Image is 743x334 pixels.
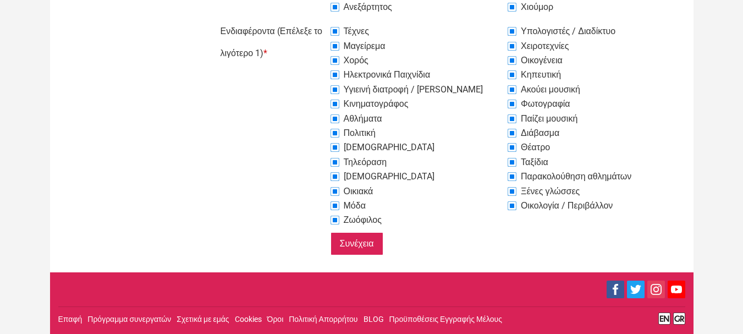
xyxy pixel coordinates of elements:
label: [DEMOGRAPHIC_DATA] [331,141,434,154]
a: Σχετικά με εμάς [177,315,229,324]
label: Χιούμορ [508,1,553,14]
a: Πολιτική Απορρήτου [289,315,357,324]
label: Ενδιαφέροντα (Επέλεξε το λιγότερο 1) [221,20,325,64]
label: Μαγείρεμα [331,40,386,53]
label: Χειροτεχνίες [508,40,569,53]
label: Χορός [331,54,368,67]
a: Twitter [627,281,645,298]
input: Συνέχεια [331,232,383,255]
label: Παίζει μουσική [508,112,577,125]
a: Όροι [267,315,284,324]
label: Ταξίδια [508,156,548,169]
label: Οικολογία / Περιβάλλον [508,199,613,212]
label: Φωτογραφία [508,97,570,111]
label: Πολιτική [331,127,376,140]
a: Facebook [607,281,624,298]
label: Υπολογιστές / Διαδίκτυο [508,25,615,38]
label: Κηπευτική [508,68,561,81]
a: Επαφή [58,315,82,324]
label: Ηλεκτρονικά Παιχνίδια [331,68,431,81]
a: Πρόγραμμα συνεργατών [87,315,171,324]
label: Ανεξάρτητος [331,1,392,14]
label: Ακούει μουσική [508,83,580,96]
label: Διάβασμα [508,127,559,140]
a: Προϋποθέσεις Εγγραφής Μέλους [389,315,502,324]
label: Ξένες γλώσσες [508,185,580,198]
label: Τέχνες [331,25,369,38]
label: Υγιεινή διατροφή / [PERSON_NAME] [331,83,483,96]
label: Παρακολούθηση αθλημάτων [508,170,631,183]
a: Cookies [235,315,262,324]
label: Οικογένεια [508,54,563,67]
label: Τηλεόραση [331,156,387,169]
label: Ζωόφιλος [331,213,382,227]
a: Instagram [647,281,665,298]
label: Θέατρο [508,141,550,154]
label: [DEMOGRAPHIC_DATA] [331,170,434,183]
label: Κινηματογράφος [331,97,409,111]
label: Αθλήματα [331,112,382,125]
label: Μόδα [331,199,366,212]
a: YouTube [668,281,685,298]
a: BLOG [364,315,384,324]
label: Οικιακά [331,185,373,198]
